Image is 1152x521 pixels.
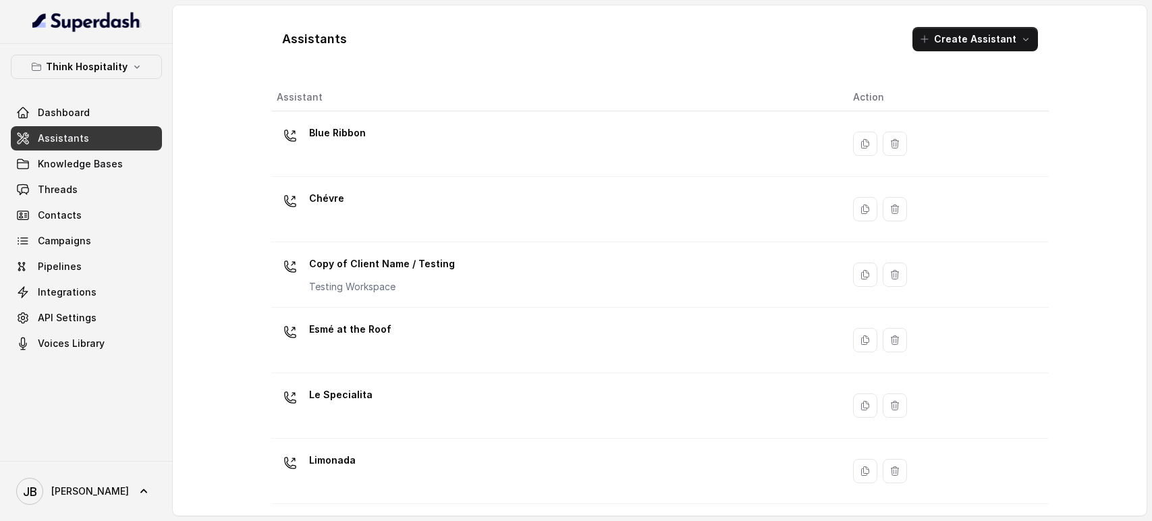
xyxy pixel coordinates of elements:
a: Knowledge Bases [11,152,162,176]
a: [PERSON_NAME] [11,472,162,510]
a: Pipelines [11,254,162,279]
img: light.svg [32,11,141,32]
a: Dashboard [11,101,162,125]
p: Chévre [309,188,344,209]
p: Testing Workspace [309,280,455,294]
button: Create Assistant [912,27,1038,51]
p: Limonada [309,449,356,471]
span: Voices Library [38,337,105,350]
a: Campaigns [11,229,162,253]
span: Threads [38,183,78,196]
span: Pipelines [38,260,82,273]
a: Voices Library [11,331,162,356]
span: Contacts [38,209,82,222]
span: Dashboard [38,106,90,119]
span: Campaigns [38,234,91,248]
span: Knowledge Bases [38,157,123,171]
span: Integrations [38,285,97,299]
span: Assistants [38,132,89,145]
p: Esmé at the Roof [309,319,391,340]
p: Copy of Client Name / Testing [309,253,455,275]
h1: Assistants [282,28,347,50]
p: Blue Ribbon [309,122,366,144]
p: Le Specialita [309,384,373,406]
p: Think Hospitality [46,59,128,75]
a: Contacts [11,203,162,227]
span: [PERSON_NAME] [51,485,129,498]
a: Assistants [11,126,162,150]
text: JB [23,485,37,499]
button: Think Hospitality [11,55,162,79]
span: API Settings [38,311,97,325]
a: Integrations [11,280,162,304]
a: API Settings [11,306,162,330]
th: Assistant [271,84,842,111]
a: Threads [11,177,162,202]
th: Action [842,84,1049,111]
